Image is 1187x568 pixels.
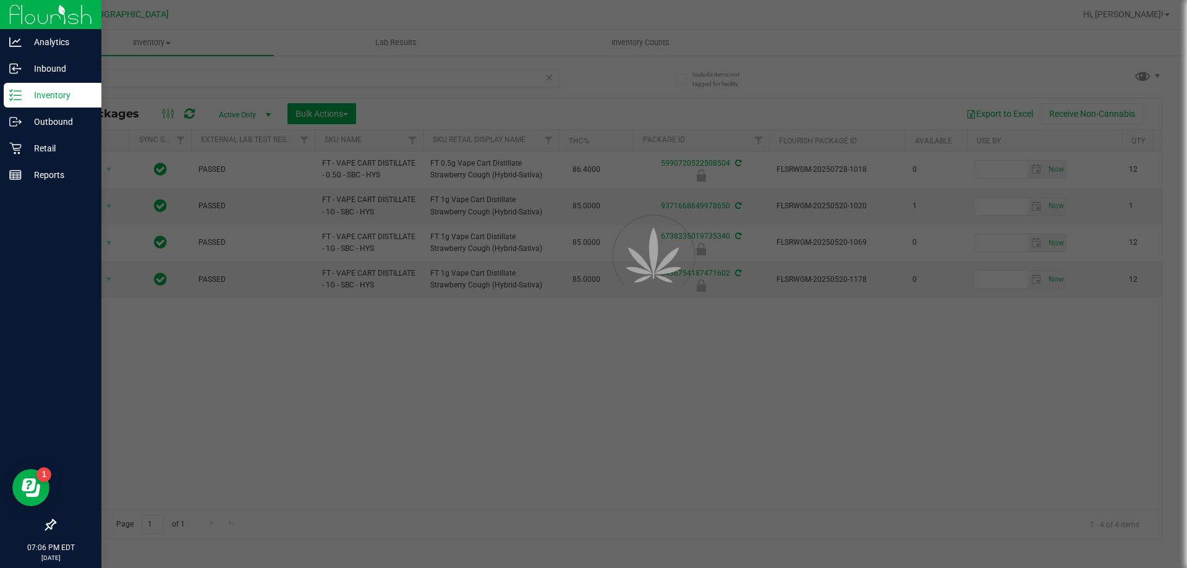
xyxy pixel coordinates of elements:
[22,167,96,182] p: Reports
[12,469,49,506] iframe: Resource center
[9,89,22,101] inline-svg: Inventory
[6,553,96,562] p: [DATE]
[22,88,96,103] p: Inventory
[22,114,96,129] p: Outbound
[22,61,96,76] p: Inbound
[22,35,96,49] p: Analytics
[22,141,96,156] p: Retail
[36,467,51,482] iframe: Resource center unread badge
[6,542,96,553] p: 07:06 PM EDT
[9,62,22,75] inline-svg: Inbound
[9,169,22,181] inline-svg: Reports
[9,116,22,128] inline-svg: Outbound
[9,36,22,48] inline-svg: Analytics
[9,142,22,155] inline-svg: Retail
